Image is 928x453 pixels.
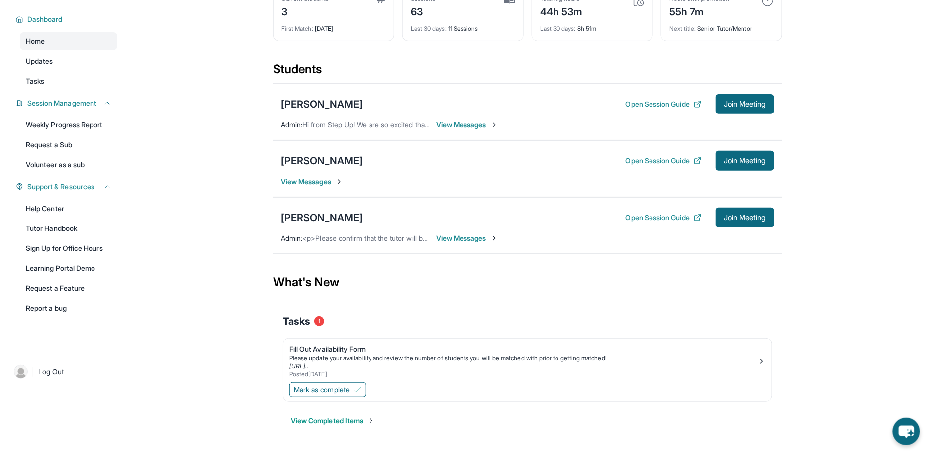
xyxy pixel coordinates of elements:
[20,259,117,277] a: Learning Portal Demo
[354,386,362,394] img: Mark as complete
[283,339,772,380] a: Fill Out Availability FormPlease update your availability and review the number of students you w...
[10,361,117,383] a: |Log Out
[23,14,111,24] button: Dashboard
[294,385,350,395] span: Mark as complete
[20,136,117,154] a: Request a Sub
[283,314,310,328] span: Tasks
[436,120,498,130] span: View Messages
[314,316,324,326] span: 1
[20,220,117,237] a: Tutor Handbook
[281,177,343,187] span: View Messages
[26,76,44,86] span: Tasks
[289,354,758,362] div: Please update your availability and review the number of students you will be matched with prior ...
[289,382,366,397] button: Mark as complete
[724,215,766,221] span: Join Meeting
[273,260,782,304] div: What's New
[724,158,766,164] span: Join Meeting
[289,370,758,378] div: Posted [DATE]
[20,279,117,297] a: Request a Feature
[281,120,302,129] span: Admin :
[26,56,53,66] span: Updates
[289,362,309,370] a: [URL]..
[411,19,515,33] div: 11 Sessions
[490,234,498,242] img: Chevron-Right
[38,367,64,377] span: Log Out
[23,98,111,108] button: Session Management
[281,234,302,242] span: Admin :
[335,178,343,186] img: Chevron-Right
[27,98,96,108] span: Session Management
[20,72,117,90] a: Tasks
[23,182,111,192] button: Support & Resources
[893,418,920,445] button: chat-button
[716,151,774,171] button: Join Meeting
[14,365,28,379] img: user-img
[20,52,117,70] a: Updates
[281,97,363,111] div: [PERSON_NAME]
[26,36,45,46] span: Home
[20,156,117,174] a: Volunteer as a sub
[20,32,117,50] a: Home
[540,3,583,19] div: 44h 53m
[291,416,375,426] button: View Completed Items
[32,366,34,378] span: |
[281,19,386,33] div: [DATE]
[540,25,576,32] span: Last 30 days :
[436,233,498,243] span: View Messages
[281,211,363,225] div: [PERSON_NAME]
[490,121,498,129] img: Chevron-Right
[626,213,702,223] button: Open Session Guide
[716,208,774,227] button: Join Meeting
[20,239,117,257] a: Sign Up for Office Hours
[669,19,774,33] div: Senior Tutor/Mentor
[302,234,661,242] span: <p>Please confirm that the tutor will be able to attend your first assigned meeting time before j...
[540,19,645,33] div: 8h 51m
[20,299,117,317] a: Report a bug
[669,3,729,19] div: 55h 7m
[669,25,696,32] span: Next title :
[27,14,63,24] span: Dashboard
[724,101,766,107] span: Join Meeting
[411,3,436,19] div: 63
[716,94,774,114] button: Join Meeting
[626,99,702,109] button: Open Session Guide
[273,61,782,83] div: Students
[289,344,758,354] div: Fill Out Availability Form
[27,182,94,192] span: Support & Resources
[281,3,329,19] div: 3
[411,25,447,32] span: Last 30 days :
[20,200,117,218] a: Help Center
[281,25,313,32] span: First Match :
[281,154,363,168] div: [PERSON_NAME]
[20,116,117,134] a: Weekly Progress Report
[626,156,702,166] button: Open Session Guide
